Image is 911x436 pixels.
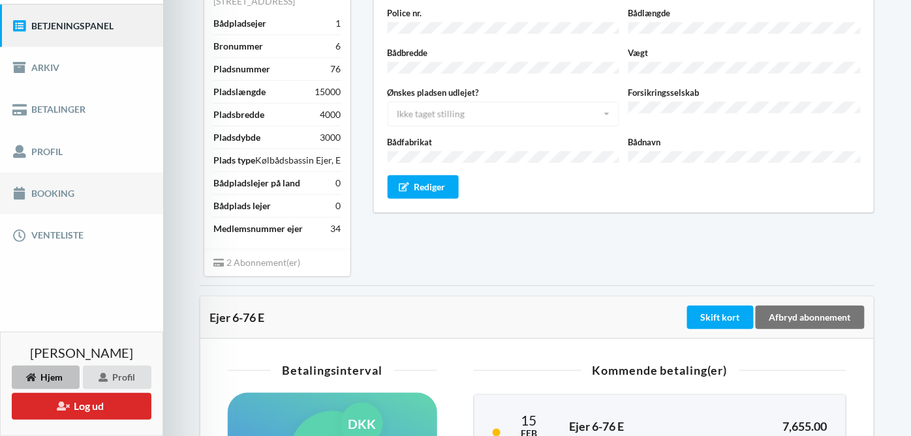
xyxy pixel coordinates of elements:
[213,154,255,167] div: Plads type
[315,85,341,98] div: 15000
[12,393,151,420] button: Log ud
[209,311,685,324] div: Ejer 6-76 E
[628,86,860,99] label: Forsikringsselskab
[687,306,754,329] div: Skift kort
[388,46,619,59] label: Bådbredde
[213,108,264,121] div: Pladsbredde
[331,222,341,235] div: 34
[388,86,619,99] label: Ønskes pladsen udlejet?
[213,63,270,76] div: Pladsnummer
[213,177,300,190] div: Bådpladslejer på land
[388,7,619,20] label: Police nr.
[12,366,80,389] div: Hjem
[30,346,133,359] span: [PERSON_NAME]
[320,131,341,144] div: 3000
[336,177,341,190] div: 0
[213,257,300,268] span: 2 Abonnement(er)
[213,131,260,144] div: Pladsdybde
[388,136,619,149] label: Bådfabrikat
[228,364,437,376] div: Betalingsinterval
[628,136,860,149] label: Bådnavn
[336,40,341,53] div: 6
[320,108,341,121] div: 4000
[519,413,540,427] div: 15
[256,154,341,167] div: Kølbådsbassin Ejer, E
[756,306,865,329] div: Afbryd abonnement
[213,85,266,98] div: Pladslængde
[213,222,303,235] div: Medlemsnummer ejer
[331,63,341,76] div: 76
[628,7,860,20] label: Bådlængde
[388,175,459,199] div: Rediger
[336,199,341,212] div: 0
[213,40,263,53] div: Bronummer
[213,199,271,212] div: Bådplads lejer
[628,46,860,59] label: Vægt
[474,364,847,376] div: Kommende betaling(er)
[336,17,341,30] div: 1
[83,366,151,389] div: Profil
[213,17,266,30] div: Bådpladsejer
